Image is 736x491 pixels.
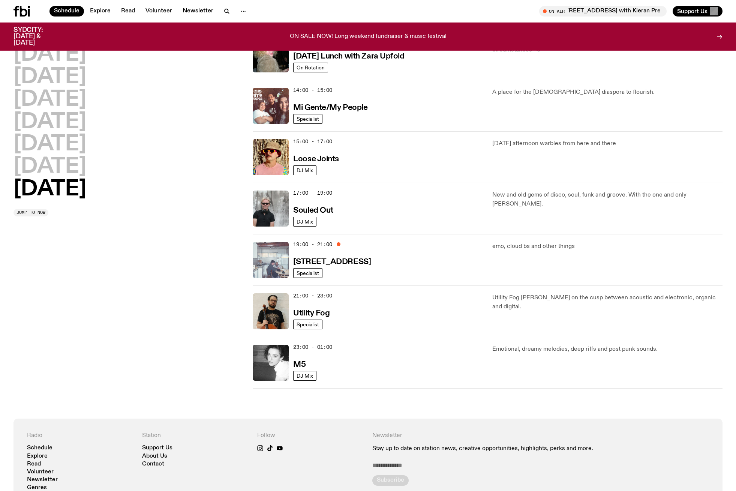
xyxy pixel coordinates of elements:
img: A black and white photo of Lilly wearing a white blouse and looking up at the camera. [253,345,289,381]
button: Subscribe [372,475,409,486]
p: ON SALE NOW! Long weekend fundraiser & music festival [290,33,447,40]
span: Specialist [297,321,319,327]
a: Utility Fog [293,308,330,317]
img: A digital camera photo of Zara looking to her right at the camera, smiling. She is wearing a ligh... [253,36,289,72]
img: Peter holds a cello, wearing a black graphic tee and glasses. He looks directly at the camera aga... [253,293,289,329]
a: DJ Mix [293,371,316,381]
a: Read [117,6,139,17]
span: 23:00 - 01:00 [293,344,332,351]
img: Pat sits at a dining table with his profile facing the camera. Rhea sits to his left facing the c... [253,242,289,278]
h3: [STREET_ADDRESS] [293,258,371,266]
p: A place for the [DEMOGRAPHIC_DATA] diaspora to flourish. [492,88,723,97]
span: DJ Mix [297,373,313,378]
h3: Souled Out [293,207,333,215]
a: Explore [85,6,115,17]
img: Tyson stands in front of a paperbark tree wearing orange sunglasses, a suede bucket hat and a pin... [253,139,289,175]
img: Stephen looks directly at the camera, wearing a black tee, black sunglasses and headphones around... [253,191,289,227]
a: Souled Out [293,205,333,215]
h4: Radio [27,432,133,439]
p: emo, cloud bs and other things [492,242,723,251]
p: Emotional, dreamy melodies, deep riffs and post punk sounds. [492,345,723,354]
a: M5 [293,359,306,369]
span: 15:00 - 17:00 [293,138,332,145]
a: [STREET_ADDRESS] [293,257,371,266]
a: Mi Gente/My People [293,102,367,112]
button: [DATE] [13,134,86,155]
button: [DATE] [13,179,86,200]
a: Specialist [293,320,322,329]
a: Volunteer [27,469,54,475]
span: DJ Mix [297,219,313,224]
h3: M5 [293,361,306,369]
h3: Mi Gente/My People [293,104,367,112]
a: Specialist [293,268,322,278]
h3: SYDCITY: [DATE] & [DATE] [13,27,61,46]
a: Contact [142,461,164,467]
button: Support Us [673,6,723,17]
span: Specialist [297,270,319,276]
a: On Rotation [293,63,328,72]
a: Volunteer [141,6,177,17]
a: Genres [27,485,47,491]
a: DJ Mix [293,165,316,175]
p: New and old gems of disco, soul, funk and groove. With the one and only [PERSON_NAME]. [492,191,723,209]
a: Support Us [142,445,172,451]
a: [DATE] Lunch with Zara Upfold [293,51,404,60]
span: 21:00 - 23:00 [293,292,332,299]
a: Loose Joints [293,154,339,163]
span: Jump to now [16,210,45,215]
span: 17:00 - 19:00 [293,189,332,197]
button: On Air[STREET_ADDRESS] with Kieran Press [PERSON_NAME] [539,6,667,17]
span: On Rotation [297,65,325,70]
button: Jump to now [13,209,48,216]
h4: Station [142,432,248,439]
a: Newsletter [178,6,218,17]
a: About Us [142,453,167,459]
a: Read [27,461,41,467]
h4: Newsletter [372,432,594,439]
a: Schedule [27,445,52,451]
button: [DATE] [13,89,86,110]
button: [DATE] [13,67,86,88]
a: Newsletter [27,477,58,483]
p: Stay up to date on station news, creative opportunities, highlights, perks and more. [372,445,594,452]
a: DJ Mix [293,217,316,227]
button: [DATE] [13,112,86,133]
h3: Loose Joints [293,155,339,163]
button: [DATE] [13,44,86,65]
span: Support Us [677,8,708,15]
h4: Follow [257,432,363,439]
button: [DATE] [13,156,86,177]
a: Specialist [293,114,322,124]
span: 19:00 - 21:00 [293,241,332,248]
a: Explore [27,453,48,459]
span: 14:00 - 15:00 [293,87,332,94]
p: Utility Fog [PERSON_NAME] on the cusp between acoustic and electronic, organic and digital. [492,293,723,311]
span: DJ Mix [297,167,313,173]
h3: Utility Fog [293,309,330,317]
h3: [DATE] Lunch with Zara Upfold [293,53,404,60]
span: Specialist [297,116,319,122]
a: Schedule [49,6,84,17]
p: [DATE] afternoon warbles from here and there [492,139,723,148]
